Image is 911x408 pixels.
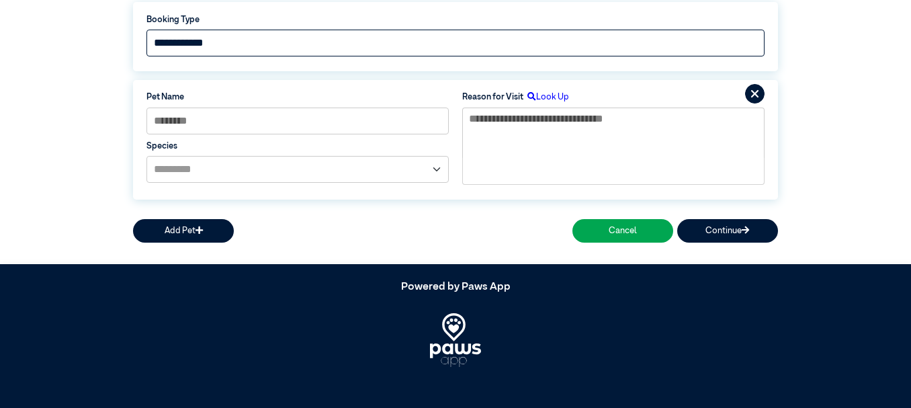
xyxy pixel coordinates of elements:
[462,91,523,104] label: Reason for Visit
[430,313,482,367] img: PawsApp
[146,140,449,153] label: Species
[146,13,765,26] label: Booking Type
[523,91,569,104] label: Look Up
[677,219,778,243] button: Continue
[133,281,778,294] h5: Powered by Paws App
[146,91,449,104] label: Pet Name
[572,219,673,243] button: Cancel
[133,219,234,243] button: Add Pet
